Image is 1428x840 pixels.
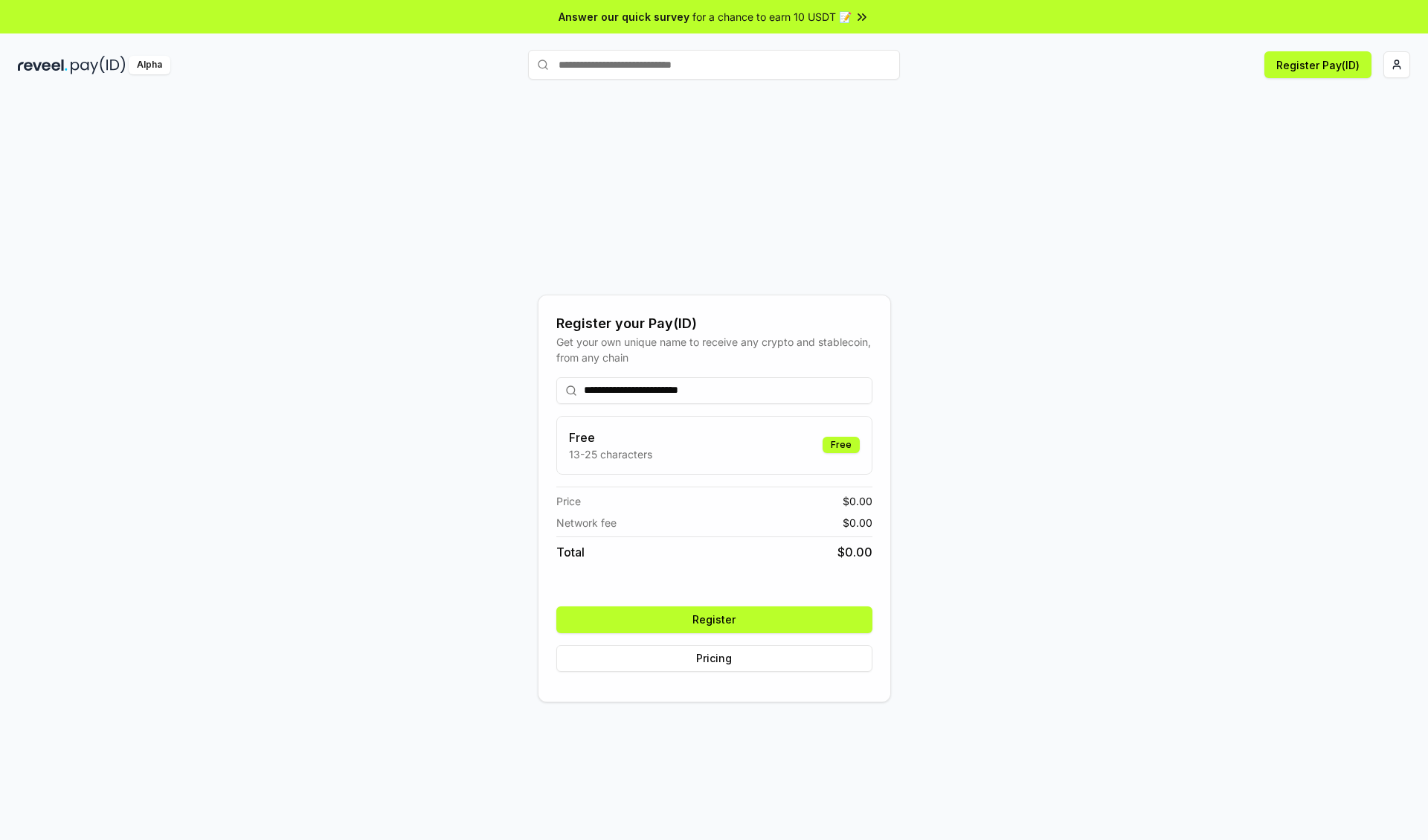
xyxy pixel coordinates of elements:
[837,543,872,561] span: $ 0.00
[1264,51,1371,78] button: Register Pay(ID)
[692,9,852,25] span: for a chance to earn 10 USDT 📝
[556,493,581,509] span: Price
[18,56,68,74] img: reveel_dark
[843,515,872,530] span: $ 0.00
[559,9,689,25] span: Answer our quick survey
[569,429,652,446] h3: Free
[556,606,872,633] button: Register
[823,437,860,453] div: Free
[556,515,617,530] span: Network fee
[843,493,872,509] span: $ 0.00
[569,446,652,462] p: 13-25 characters
[556,543,585,561] span: Total
[71,56,126,74] img: pay_id
[556,334,872,365] div: Get your own unique name to receive any crypto and stablecoin, from any chain
[556,645,872,672] button: Pricing
[556,313,872,334] div: Register your Pay(ID)
[129,56,170,74] div: Alpha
